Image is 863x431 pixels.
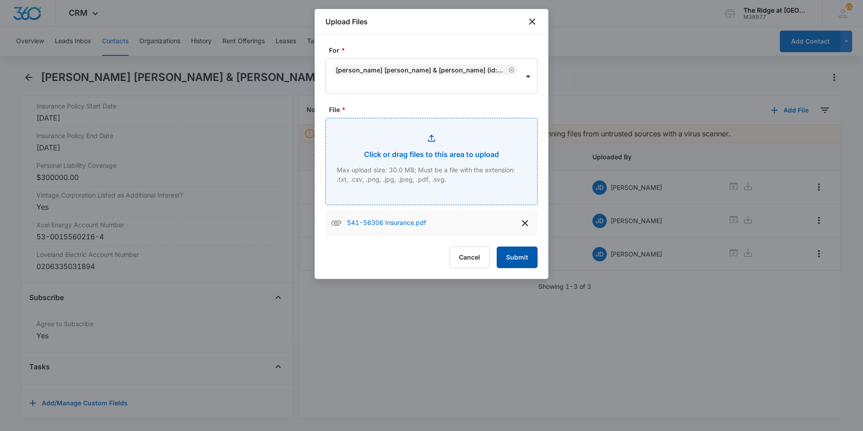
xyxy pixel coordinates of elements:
button: delete [518,216,532,230]
label: For [329,45,541,55]
div: [PERSON_NAME] [PERSON_NAME] & [PERSON_NAME] (ID:2640; [PERSON_NAME][EMAIL_ADDRESS][PERSON_NAME][D... [336,66,507,74]
button: Submit [497,247,538,268]
label: File [329,105,541,114]
p: 541-56306 Insurance.pdf [347,218,426,229]
h1: Upload Files [325,16,368,27]
div: Remove Jackson Schepman & Sophia Rye (ID:2640; Jackson.schepman@gmail.com; 9702146898) [507,67,515,73]
button: Cancel [449,247,489,268]
button: close [527,16,538,27]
